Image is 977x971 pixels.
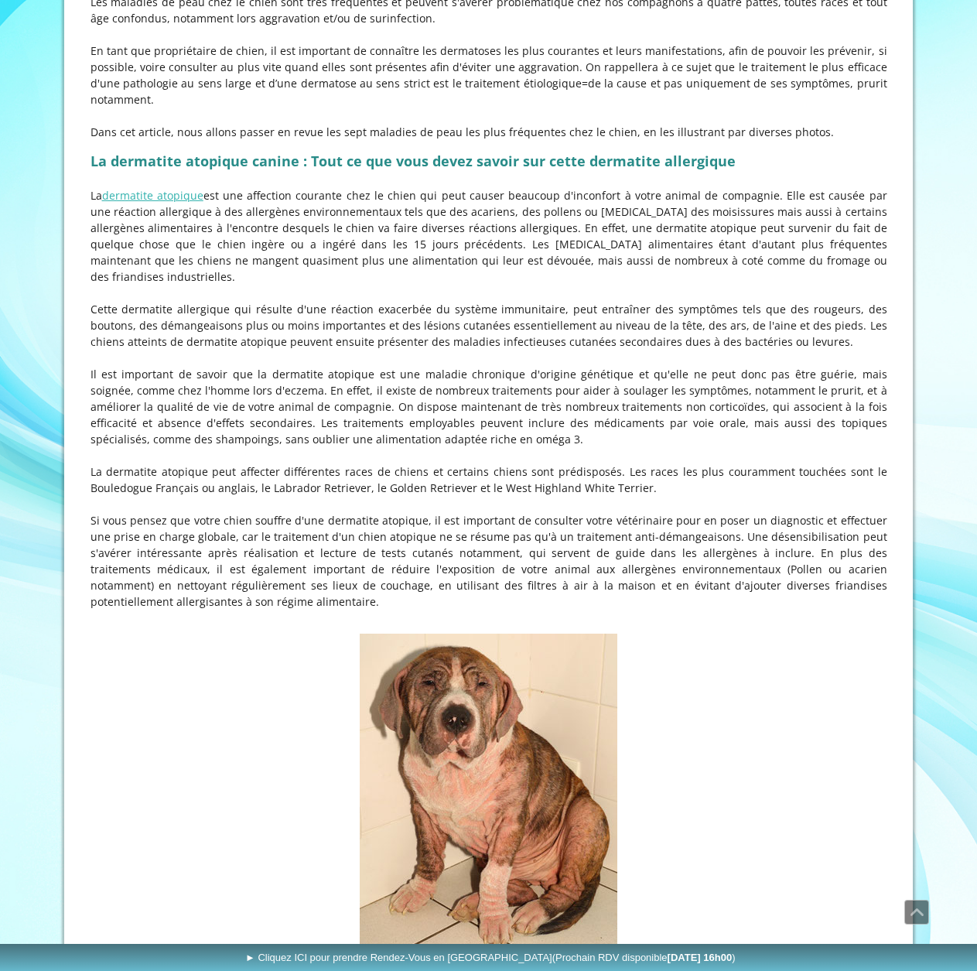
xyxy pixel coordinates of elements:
[91,152,736,170] strong: La dermatite atopique canine : Tout ce que vous devez savoir sur cette dermatite allergique
[102,188,203,203] a: dermatite atopique
[91,301,887,350] p: Cette dermatite allergique qui résulte d'une réaction exacerbée du système immunitaire, peut entr...
[91,512,887,610] p: Si vous pensez que votre chien souffre d'une dermatite atopique, il est important de consulter vo...
[552,952,736,963] span: (Prochain RDV disponible )
[668,952,733,963] b: [DATE] 16h00
[91,187,887,285] p: La est une affection courante chez le chien qui peut causer beaucoup d'inconfort à votre animal d...
[91,463,887,496] p: La dermatite atopique peut affecter différentes races de chiens et certains chiens sont prédispos...
[91,43,887,108] p: En tant que propriétaire de chien, il est important de connaître les dermatoses les plus courante...
[904,900,929,925] a: Défiler vers le haut
[905,901,928,924] span: Défiler vers le haut
[245,952,736,963] span: ► Cliquez ICI pour prendre Rendez-Vous en [GEOGRAPHIC_DATA]
[91,366,887,447] p: Il est important de savoir que la dermatite atopique est une maladie chronique d'origine génétiqu...
[360,634,617,956] img: Dermatite Atopique chez un Bouledogue Français
[91,124,887,140] p: Dans cet article, nous allons passer en revue les sept maladies de peau les plus fréquentes chez ...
